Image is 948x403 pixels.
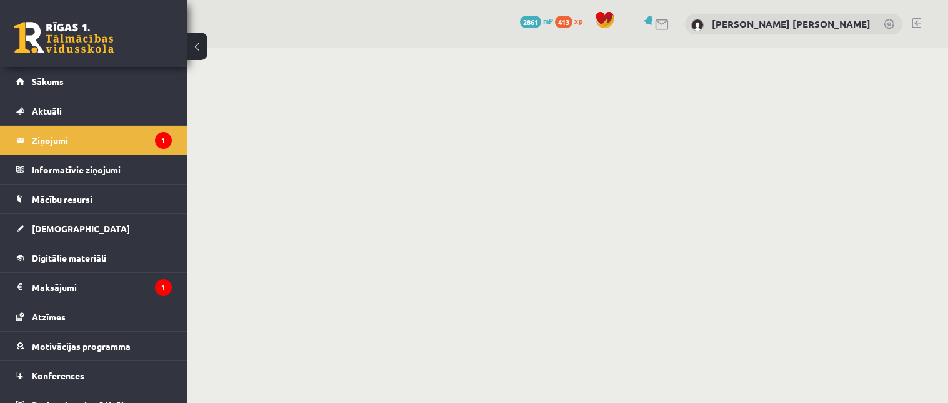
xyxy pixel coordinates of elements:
span: Aktuāli [32,105,62,116]
span: mP [543,16,553,26]
span: Digitālie materiāli [32,252,106,263]
span: Atzīmes [32,311,66,322]
a: 2861 mP [520,16,553,26]
a: Mācību resursi [16,185,172,213]
span: xp [574,16,582,26]
span: Konferences [32,370,84,381]
a: Rīgas 1. Tālmācības vidusskola [14,22,114,53]
a: Sākums [16,67,172,96]
i: 1 [155,279,172,296]
a: Motivācijas programma [16,332,172,360]
a: Digitālie materiāli [16,243,172,272]
span: 2861 [520,16,541,28]
span: Sākums [32,76,64,87]
a: Ziņojumi1 [16,126,172,155]
a: [PERSON_NAME] [PERSON_NAME] [712,18,871,30]
a: Konferences [16,361,172,390]
a: Atzīmes [16,302,172,331]
span: Mācību resursi [32,193,92,205]
a: Maksājumi1 [16,273,172,302]
a: 413 xp [555,16,589,26]
span: [DEMOGRAPHIC_DATA] [32,223,130,234]
legend: Maksājumi [32,273,172,302]
a: Informatīvie ziņojumi [16,155,172,184]
a: [DEMOGRAPHIC_DATA] [16,214,172,243]
img: Anželika Evartovska [691,19,704,31]
a: Aktuāli [16,96,172,125]
i: 1 [155,132,172,149]
legend: Ziņojumi [32,126,172,155]
span: Motivācijas programma [32,340,131,352]
legend: Informatīvie ziņojumi [32,155,172,184]
span: 413 [555,16,572,28]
